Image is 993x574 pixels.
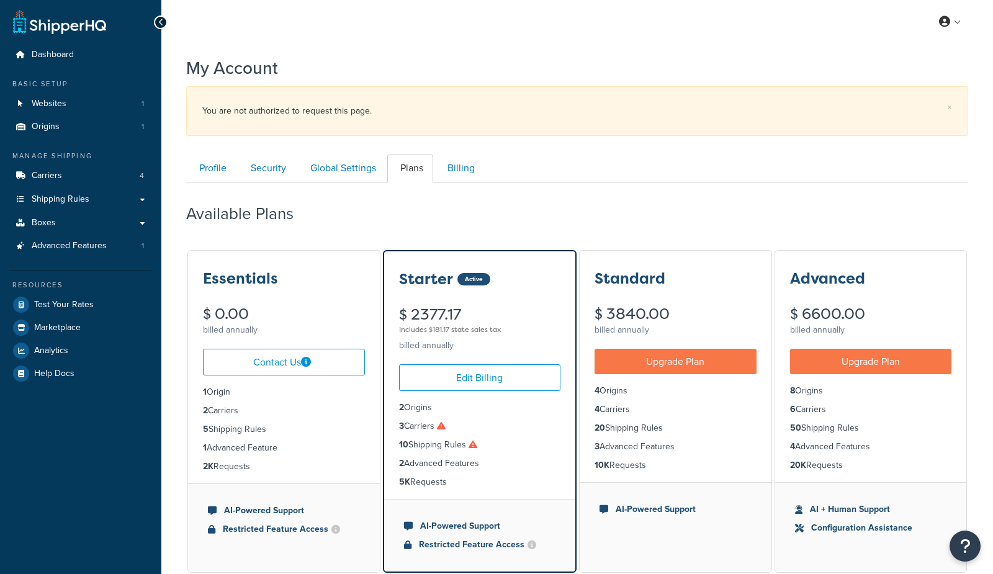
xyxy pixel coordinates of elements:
[203,460,365,473] li: Requests
[34,346,68,356] span: Analytics
[595,421,605,434] strong: 20
[9,43,152,66] a: Dashboard
[32,50,74,60] span: Dashboard
[399,475,410,488] strong: 5K
[32,194,89,205] span: Shipping Rules
[790,440,795,453] strong: 4
[9,362,152,385] a: Help Docs
[34,300,94,310] span: Test Your Rates
[595,440,757,454] li: Advanced Features
[595,349,757,374] a: Upgrade Plan
[142,241,144,251] span: 1
[399,364,561,391] a: Edit Billing
[203,404,208,417] strong: 2
[404,538,556,552] li: Restricted Feature Access
[595,384,600,397] strong: 4
[399,438,408,451] strong: 10
[32,241,107,251] span: Advanced Features
[202,102,952,120] div: You are not authorized to request this page.
[399,307,561,337] div: $ 2377.17
[142,122,144,132] span: 1
[600,503,752,516] li: AI-Powered Support
[790,384,952,398] li: Origins
[203,349,365,375] a: Contact Us
[9,115,152,138] a: Origins 1
[9,79,152,89] div: Basic Setup
[387,155,433,182] a: Plans
[457,273,490,285] div: Active
[399,419,404,433] strong: 3
[208,522,360,536] li: Restricted Feature Access
[9,235,152,258] li: Advanced Features
[595,421,757,435] li: Shipping Rules
[297,155,386,182] a: Global Settings
[404,519,556,533] li: AI-Powered Support
[399,438,561,452] li: Shipping Rules
[203,441,207,454] strong: 1
[203,385,207,398] strong: 1
[203,404,365,418] li: Carriers
[947,102,952,112] a: ×
[203,321,365,339] div: billed annually
[203,307,365,321] div: $ 0.00
[399,401,561,415] li: Origins
[32,218,56,228] span: Boxes
[595,459,609,472] strong: 10K
[203,423,209,436] strong: 5
[186,205,312,223] h2: Available Plans
[9,164,152,187] li: Carriers
[34,323,81,333] span: Marketplace
[790,271,865,287] h3: Advanced
[790,403,952,416] li: Carriers
[9,92,152,115] a: Websites 1
[399,271,453,287] h3: Starter
[32,99,66,109] span: Websites
[595,384,757,398] li: Origins
[399,337,561,354] div: billed annually
[790,440,952,454] li: Advanced Features
[790,307,952,321] div: $ 6600.00
[434,155,485,182] a: Billing
[9,316,152,339] a: Marketplace
[399,419,561,433] li: Carriers
[9,294,152,316] a: Test Your Rates
[790,403,796,416] strong: 6
[790,421,801,434] strong: 50
[595,321,757,339] div: billed annually
[13,9,106,34] a: ShipperHQ Home
[790,459,806,472] strong: 20K
[595,307,757,321] div: $ 3840.00
[203,441,365,455] li: Advanced Feature
[595,271,665,287] h3: Standard
[950,531,981,562] button: Open Resource Center
[595,403,600,416] strong: 4
[34,369,74,379] span: Help Docs
[399,457,404,470] strong: 2
[9,212,152,235] a: Boxes
[238,155,296,182] a: Security
[186,155,236,182] a: Profile
[595,459,757,472] li: Requests
[399,475,561,489] li: Requests
[595,403,757,416] li: Carriers
[9,115,152,138] li: Origins
[399,457,561,470] li: Advanced Features
[142,99,144,109] span: 1
[9,339,152,362] a: Analytics
[203,271,278,287] h3: Essentials
[9,188,152,211] a: Shipping Rules
[790,349,952,374] a: Upgrade Plan
[790,321,952,339] div: billed annually
[9,280,152,290] div: Resources
[9,92,152,115] li: Websites
[9,164,152,187] a: Carriers 4
[9,151,152,161] div: Manage Shipping
[399,322,561,337] div: Includes $181.17 state sales tax
[32,122,60,132] span: Origins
